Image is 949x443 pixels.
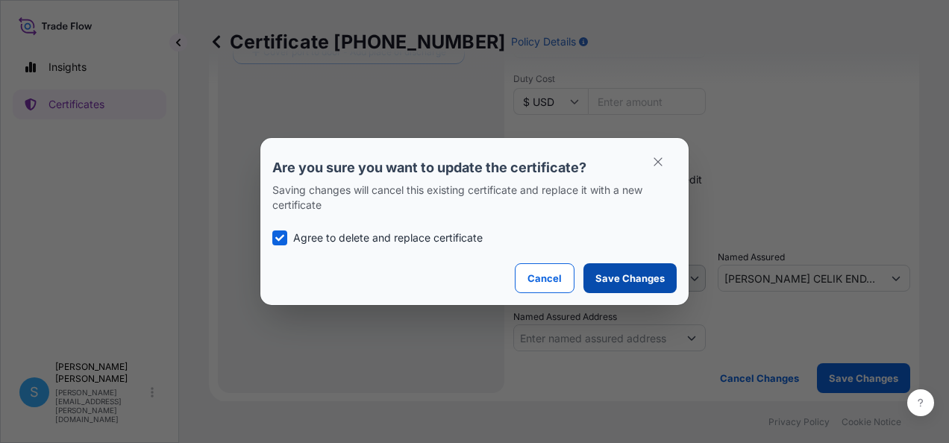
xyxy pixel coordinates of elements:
[293,230,483,245] p: Agree to delete and replace certificate
[272,183,677,213] p: Saving changes will cancel this existing certificate and replace it with a new certificate
[527,271,562,286] p: Cancel
[515,263,574,293] button: Cancel
[272,159,677,177] p: Are you sure you want to update the certificate?
[583,263,677,293] button: Save Changes
[595,271,665,286] p: Save Changes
